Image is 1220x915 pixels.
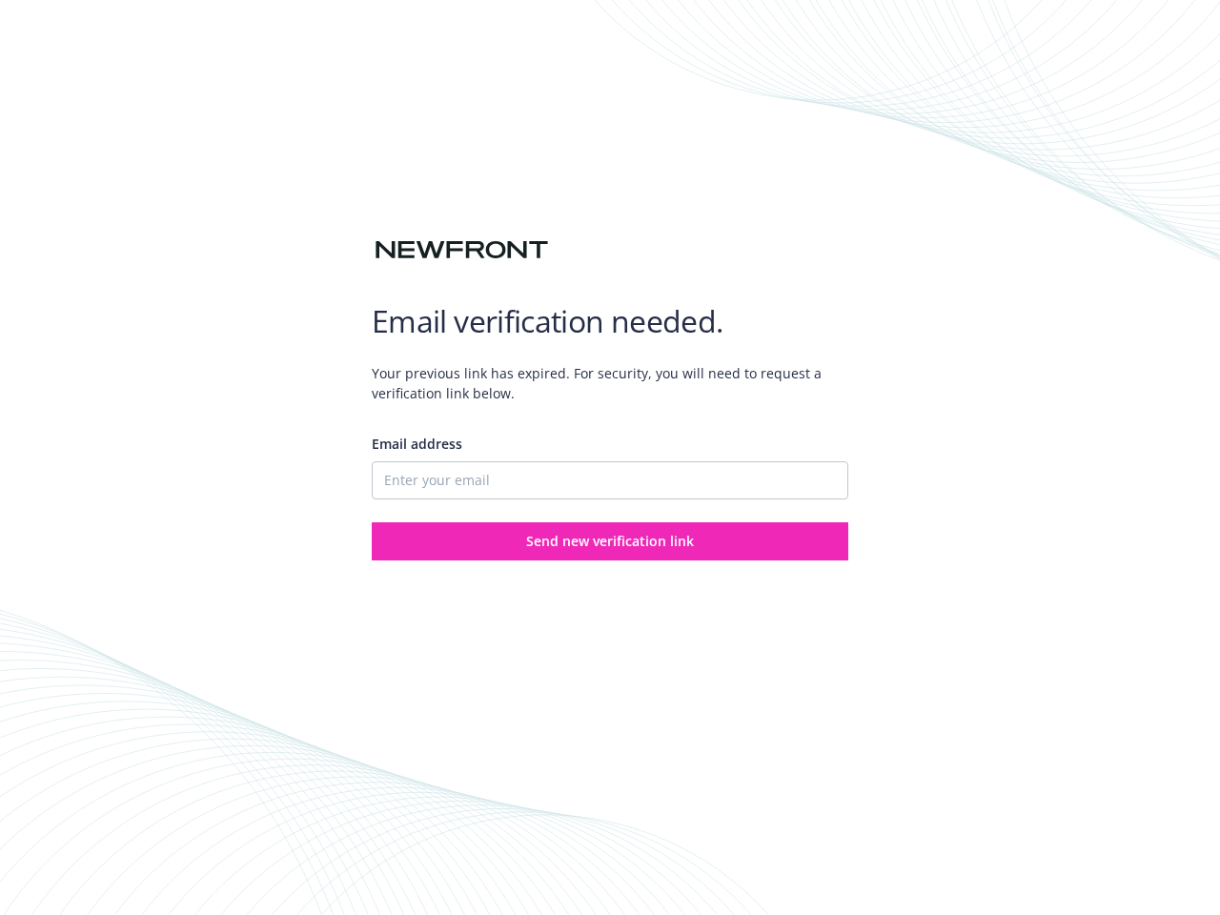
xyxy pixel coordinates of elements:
[372,348,848,418] span: Your previous link has expired. For security, you will need to request a verification link below.
[372,302,848,340] h1: Email verification needed.
[372,522,848,560] button: Send new verification link
[372,234,552,267] img: Newfront logo
[526,532,694,550] span: Send new verification link
[372,461,848,499] input: Enter your email
[372,435,462,453] span: Email address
